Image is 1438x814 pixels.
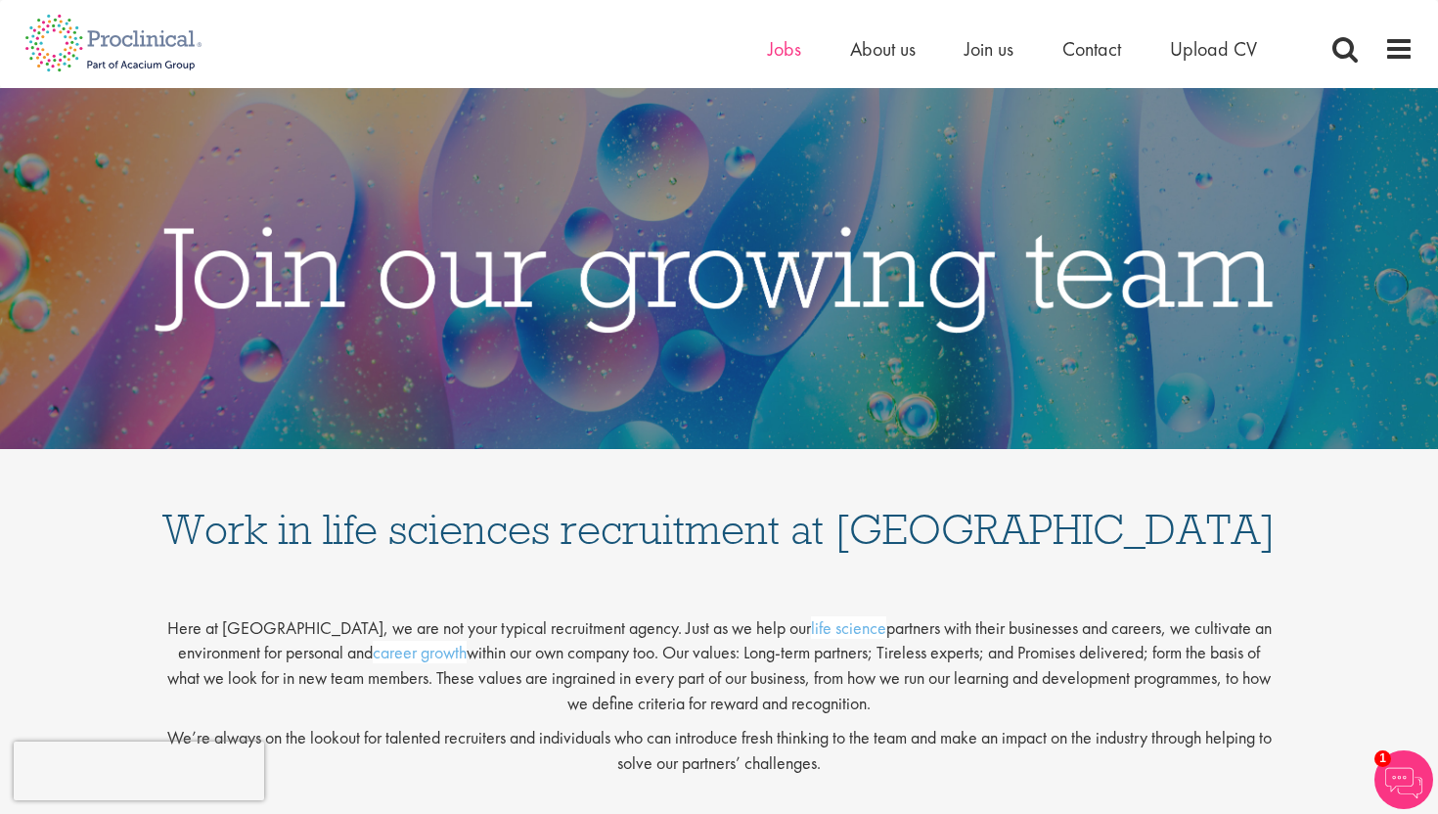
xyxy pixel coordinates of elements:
[850,36,916,62] a: About us
[161,600,1277,716] p: Here at [GEOGRAPHIC_DATA], we are not your typical recruitment agency. Just as we help our partne...
[811,616,886,639] a: life science
[161,469,1277,551] h1: Work in life sciences recruitment at [GEOGRAPHIC_DATA]
[373,641,467,663] a: career growth
[1374,750,1391,767] span: 1
[965,36,1013,62] a: Join us
[1062,36,1121,62] a: Contact
[1374,750,1433,809] img: Chatbot
[161,725,1277,775] p: We’re always on the lookout for talented recruiters and individuals who can introduce fresh think...
[14,742,264,800] iframe: reCAPTCHA
[768,36,801,62] a: Jobs
[1170,36,1257,62] a: Upload CV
